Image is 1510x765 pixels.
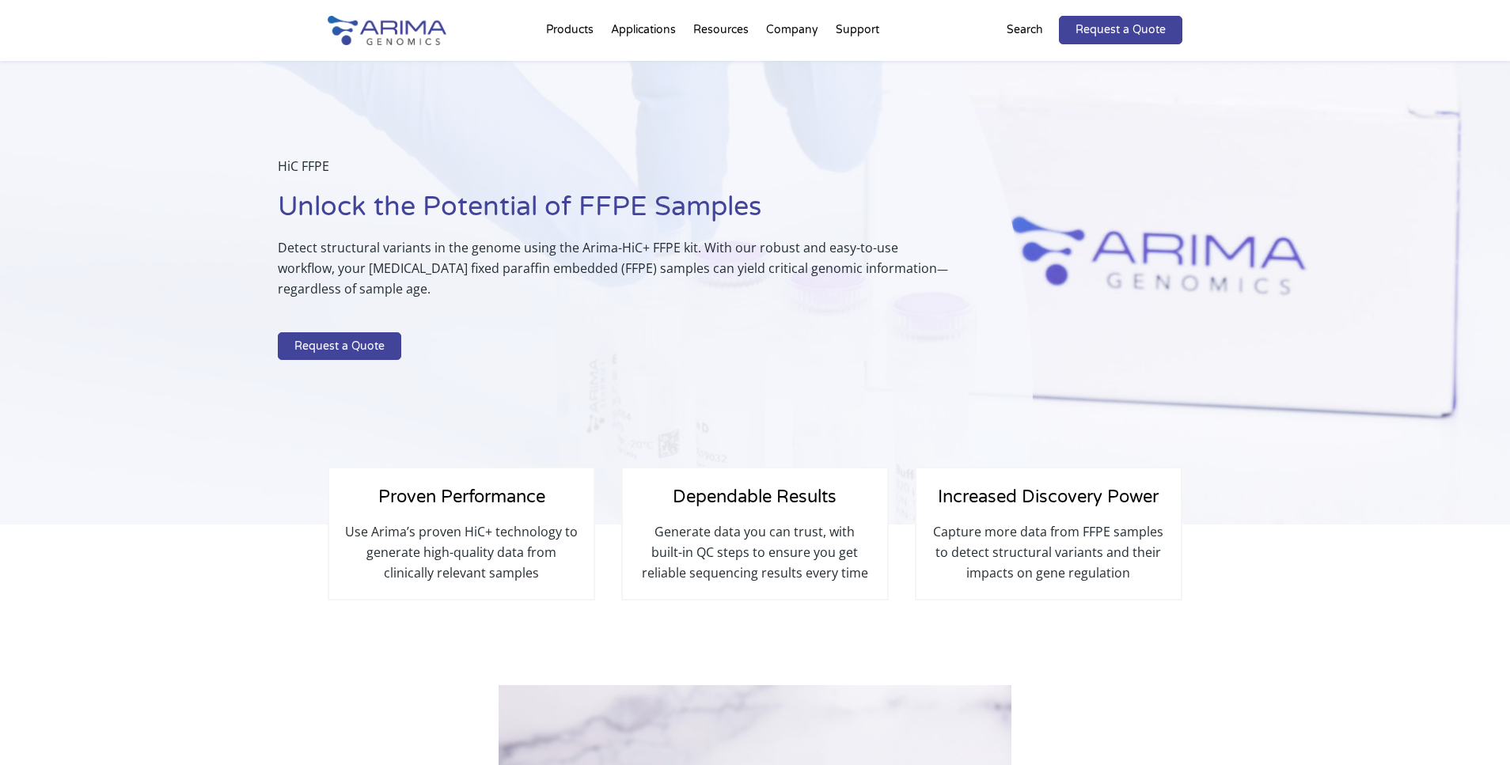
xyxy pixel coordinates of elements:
[932,521,1165,583] p: Capture more data from FFPE samples to detect structural variants and their impacts on gene regul...
[278,189,954,237] h1: Unlock the Potential of FFPE Samples
[639,521,871,583] p: Generate data you can trust, with built-in QC steps to ensure you get reliable sequencing results...
[937,261,948,276] span: —
[938,487,1159,507] span: Increased Discovery Power
[328,16,446,45] img: Arima-Genomics-logo
[278,237,954,312] p: Detect structural variants in the genome using the Arima-HiC+ FFPE kit. With our robust and easy-...
[1007,20,1043,40] p: Search
[673,487,837,507] span: Dependable Results
[1059,16,1182,44] a: Request a Quote
[278,156,954,189] p: HiC FFPE
[345,521,578,583] p: Use Arima’s proven HiC+ technology to generate high-quality data from clinically relevant samples
[378,487,545,507] span: Proven Performance
[278,332,401,361] a: Request a Quote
